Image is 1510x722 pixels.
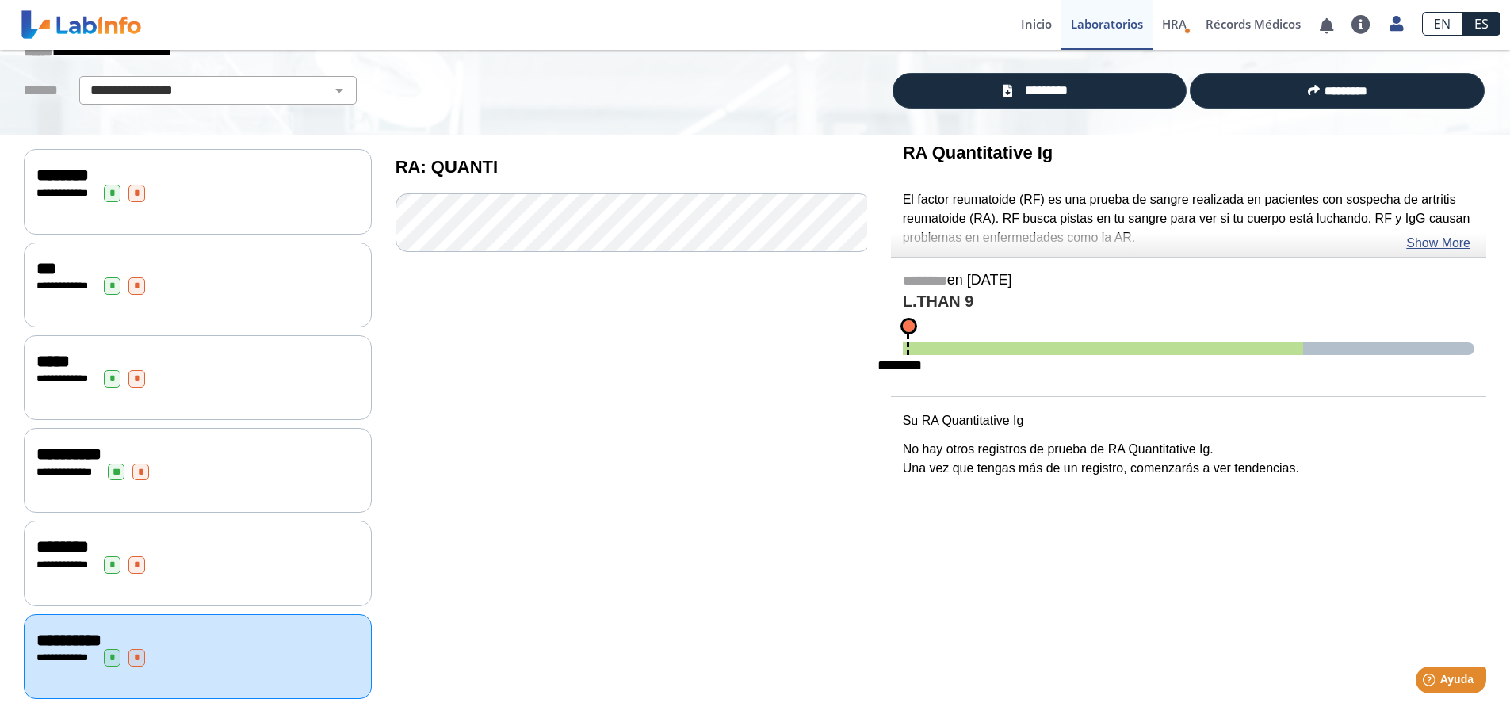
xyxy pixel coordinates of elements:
b: RA: QUANTI [396,157,498,177]
p: No hay otros registros de prueba de RA Quantitative Ig. Una vez que tengas más de un registro, co... [903,440,1474,478]
b: RA Quantitative Ig [903,143,1053,162]
p: El factor reumatoide (RF) es una prueba de sangre realizada en pacientes con sospecha de artritis... [903,190,1474,247]
a: ES [1462,12,1500,36]
p: Su RA Quantitative Ig [903,411,1474,430]
a: EN [1422,12,1462,36]
h5: en [DATE] [903,272,1474,290]
iframe: Help widget launcher [1369,660,1493,705]
h4: L.THAN 9 [903,292,1474,312]
a: Show More [1406,234,1470,253]
span: HRA [1162,16,1187,32]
